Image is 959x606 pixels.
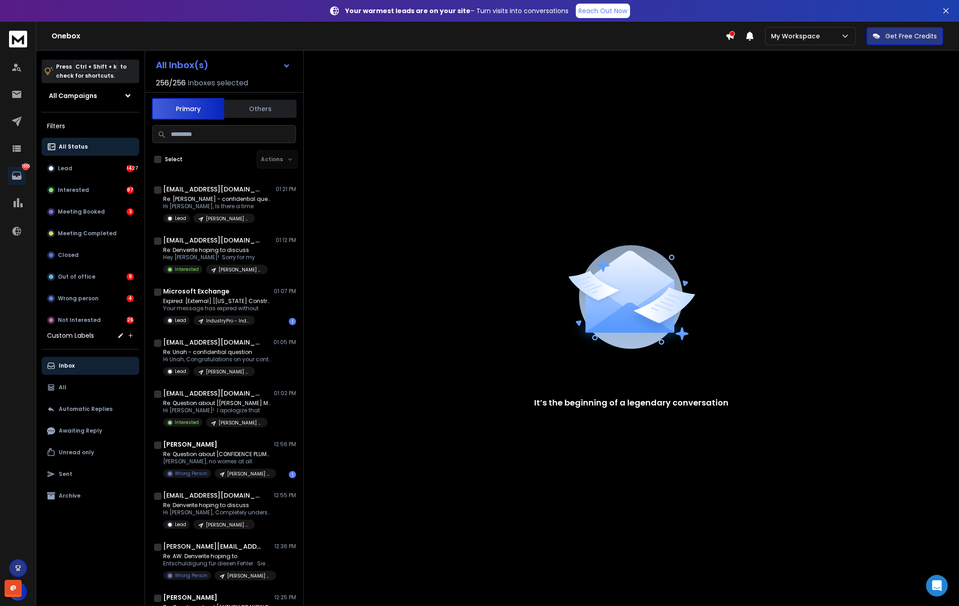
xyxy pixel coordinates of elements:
p: Unread only [59,449,94,456]
p: Interested [175,266,199,273]
p: [PERSON_NAME] Point [219,420,262,426]
p: [PERSON_NAME] Point [206,522,249,528]
p: [PERSON_NAME] Point [206,215,249,222]
div: 87 [127,186,134,194]
p: Re: Denverite hoping to discuss [163,247,268,254]
p: Lead [175,215,186,222]
p: IndustryPro - Industrial Construction / Engineering [206,317,249,324]
button: All [42,378,139,396]
p: [PERSON_NAME], no worries at all. [163,458,272,465]
button: Others [224,99,296,119]
h1: Microsoft Exchange [163,287,230,296]
p: Inbox [59,362,75,369]
button: All Campaigns [42,87,139,105]
button: Closed [42,246,139,264]
p: Get Free Credits [885,32,937,41]
p: Expired: [External] [[US_STATE] Construction] ~ [163,298,272,305]
p: 12:55 PM [274,492,296,499]
p: 01:12 PM [276,237,296,244]
button: All Status [42,138,139,156]
p: Re: Question about [CONFIDENCE PLUMBING [163,451,272,458]
p: [PERSON_NAME] Point [227,573,271,579]
p: My Workspace [771,32,823,41]
div: Open Intercom Messenger [926,575,948,597]
button: Meeting Completed [42,224,139,242]
p: Re: Denverite hoping to discuss [163,502,272,509]
button: Awaiting Reply [42,422,139,440]
p: Press to check for shortcuts. [56,62,127,80]
button: Wrong person4 [42,289,139,308]
p: Wrong Person [175,572,207,579]
p: Lead [175,368,186,375]
p: Hi [PERSON_NAME], Is there a time [163,203,272,210]
p: Interested [58,186,89,194]
p: Re: [PERSON_NAME] - confidential question [163,196,272,203]
button: Not Interested26 [42,311,139,329]
p: Hi [PERSON_NAME], Completely understand the investments [163,509,272,516]
p: 01:21 PM [276,186,296,193]
p: [PERSON_NAME] Point [206,368,249,375]
div: 1427 [127,165,134,172]
button: Primary [152,98,224,120]
label: Select [165,156,183,163]
p: It’s the beginning of a legendary conversation [534,396,729,409]
h1: All Inbox(s) [156,61,208,70]
p: Hey [PERSON_NAME]! Sorry for my [163,254,268,261]
p: Sent [59,471,72,478]
button: Out of office8 [42,268,139,286]
p: Awaiting Reply [59,427,102,434]
p: 12:56 PM [274,441,296,448]
h1: [EMAIL_ADDRESS][DOMAIN_NAME] [163,338,263,347]
p: Hi Uriah, Congratulations on your continued [163,356,272,363]
h1: [EMAIL_ADDRESS][DOMAIN_NAME] [163,236,263,245]
p: All [59,384,66,391]
button: All Inbox(s) [149,56,298,74]
p: Lead [58,165,72,172]
div: 8 [127,273,134,280]
h1: [PERSON_NAME] [163,440,217,449]
h1: [PERSON_NAME][EMAIL_ADDRESS][PERSON_NAME][DOMAIN_NAME] [163,542,263,551]
h3: Filters [42,120,139,132]
div: 1 [289,318,296,325]
div: @ [5,580,22,597]
div: 4 [127,295,134,302]
button: Meeting Booked3 [42,203,139,221]
img: logo [9,31,27,47]
button: Get Free Credits [866,27,943,45]
p: Lead [175,317,186,324]
p: Re: AW: Denverite hoping to [163,553,272,560]
h1: [EMAIL_ADDRESS][DOMAIN_NAME] [163,185,263,194]
p: Interested [175,419,199,426]
h3: Inboxes selected [188,78,248,89]
button: Unread only [42,443,139,461]
p: Hi [PERSON_NAME]! I apologize that [163,407,272,414]
p: – Turn visits into conversations [345,6,569,15]
div: 3 [127,208,134,215]
p: Entschuldigung für diesen Fehler. Sie haben [163,560,272,567]
p: Out of office [58,273,95,280]
h1: [EMAIL_ADDRESS][DOMAIN_NAME] [163,491,263,500]
button: Interested87 [42,181,139,199]
p: Re: Question about [[PERSON_NAME] MENTAL [163,400,272,407]
p: 1555 [22,163,29,170]
p: Meeting Booked [58,208,105,215]
h1: All Campaigns [49,91,97,100]
p: Meeting Completed [58,230,117,237]
p: [PERSON_NAME] Point [227,471,271,477]
p: 12:36 PM [274,543,296,550]
button: Archive [42,487,139,505]
div: 26 [127,317,134,324]
p: 01:05 PM [273,339,296,346]
h1: [PERSON_NAME] [163,593,217,602]
p: Re: Uriah - confidential question [163,349,272,356]
p: Your message has expired without [163,305,272,312]
p: All Status [59,143,88,150]
span: 256 / 256 [156,78,186,89]
p: 01:02 PM [274,390,296,397]
div: 1 [289,471,296,478]
p: Wrong person [58,295,99,302]
button: Sent [42,465,139,483]
p: Automatic Replies [59,406,113,413]
p: Lead [175,521,186,528]
h3: Custom Labels [47,331,94,340]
